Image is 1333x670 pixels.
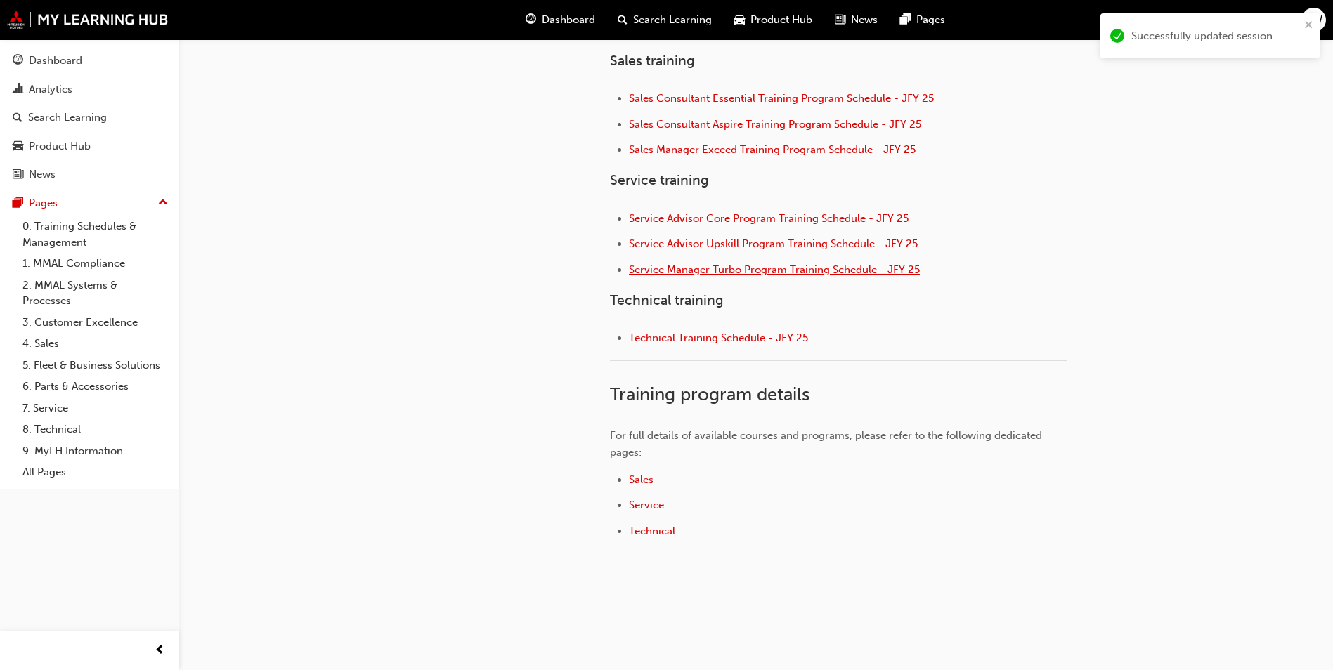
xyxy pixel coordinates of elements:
[629,331,808,344] a: Technical Training Schedule - JFY 25
[13,84,23,96] span: chart-icon
[1131,28,1300,44] div: Successfully updated session
[6,133,174,159] a: Product Hub
[633,12,712,28] span: Search Learning
[6,190,174,216] button: Pages
[29,53,82,69] div: Dashboard
[629,118,921,131] a: Sales Consultant Aspire Training Program Schedule - JFY 25
[629,143,916,156] a: Sales Manager Exceed Training Program Schedule - JFY 25
[629,473,654,486] a: Sales
[629,499,664,511] a: Service
[17,398,174,419] a: 7. Service
[158,194,168,212] span: up-icon
[28,110,107,126] div: Search Learning
[6,162,174,188] a: News
[29,81,72,98] div: Analytics
[610,172,709,188] span: Service training
[526,11,536,29] span: guage-icon
[17,275,174,312] a: 2. MMAL Systems & Processes
[629,525,675,537] a: Technical
[29,138,91,155] div: Product Hub
[155,642,165,659] span: prev-icon
[13,112,22,124] span: search-icon
[17,253,174,275] a: 1. MMAL Compliance
[6,45,174,190] button: DashboardAnalyticsSearch LearningProduct HubNews
[13,197,23,210] span: pages-icon
[750,12,812,28] span: Product Hub
[514,6,606,34] a: guage-iconDashboard
[17,419,174,440] a: 8. Technical
[629,237,918,250] a: Service Advisor Upskill Program Training Schedule - JFY 25
[900,11,911,29] span: pages-icon
[17,440,174,462] a: 9. MyLH Information
[17,461,174,483] a: All Pages
[13,55,23,67] span: guage-icon
[29,195,58,211] div: Pages
[824,6,889,34] a: news-iconNews
[610,53,695,69] span: Sales training
[629,92,934,105] a: Sales Consultant Essential Training Program Schedule - JFY 25
[916,12,945,28] span: Pages
[6,105,174,131] a: Search Learning
[606,6,723,34] a: search-iconSearch Learning
[610,429,1045,459] span: For full details of available courses and programs, please refer to the following dedicated pages:
[17,333,174,355] a: 4. Sales
[618,11,628,29] span: search-icon
[629,263,920,276] a: Service Manager Turbo Program Training Schedule - JFY 25
[610,383,809,405] span: Training program details
[889,6,956,34] a: pages-iconPages
[1301,8,1326,32] button: DW
[13,169,23,181] span: news-icon
[6,77,174,103] a: Analytics
[835,11,845,29] span: news-icon
[542,12,595,28] span: Dashboard
[17,312,174,334] a: 3. Customer Excellence
[6,48,174,74] a: Dashboard
[734,11,745,29] span: car-icon
[17,376,174,398] a: 6. Parts & Accessories
[723,6,824,34] a: car-iconProduct Hub
[13,140,23,153] span: car-icon
[1304,19,1314,35] button: close
[610,292,724,308] span: Technical training
[851,12,878,28] span: News
[7,11,169,29] img: mmal
[17,216,174,253] a: 0. Training Schedules & Management
[17,355,174,376] a: 5. Fleet & Business Solutions
[629,212,909,225] a: Service Advisor Core Program Training Schedule - JFY 25
[29,166,56,183] div: News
